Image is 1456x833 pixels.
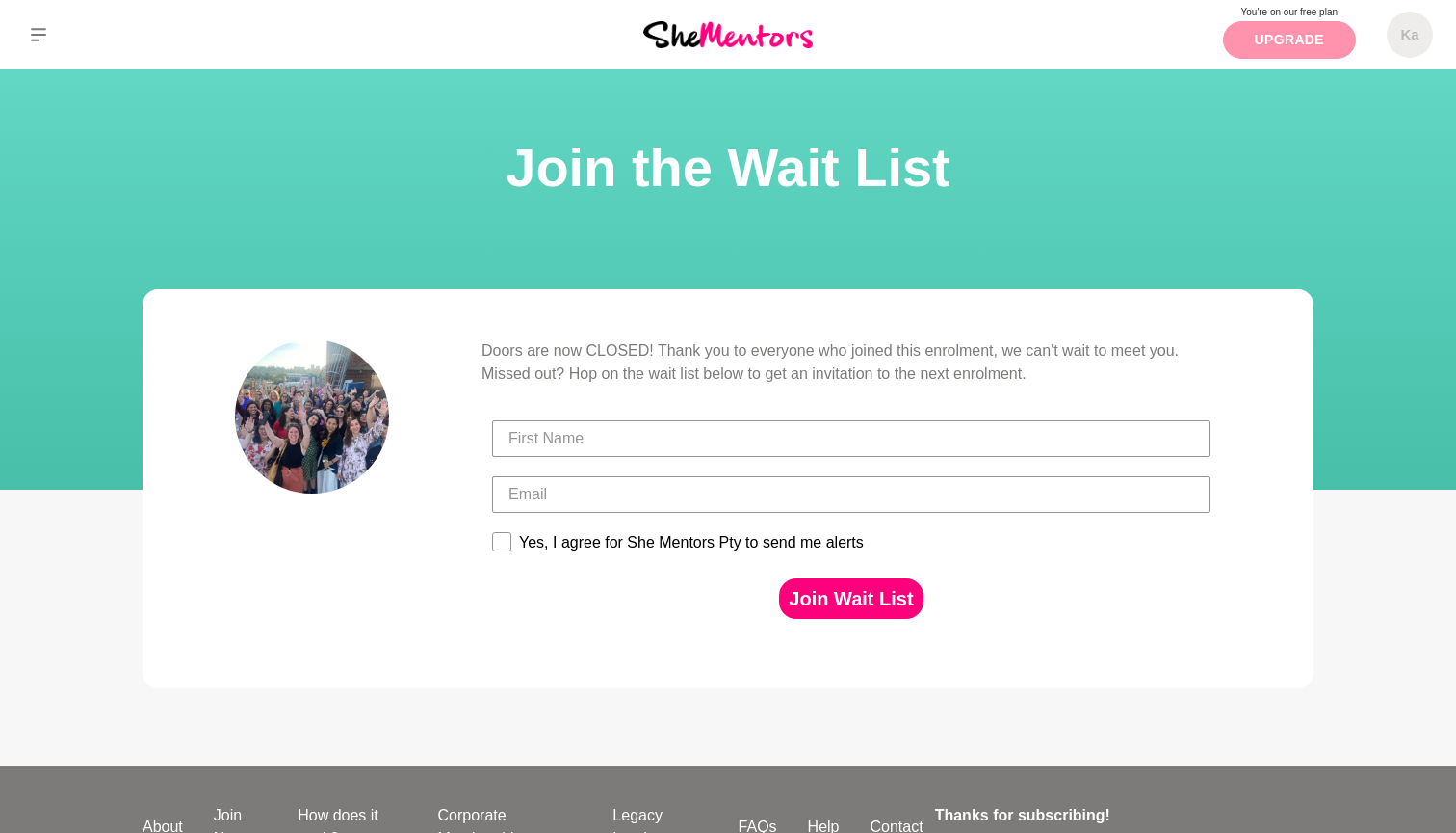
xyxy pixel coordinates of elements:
a: Upgrade [1223,21,1356,59]
p: You're on our free plan [1223,5,1356,19]
div: Yes, I agree for She Mentors Pty to send me alerts [519,534,864,551]
h5: Ka [1400,26,1418,44]
a: Ka [1387,12,1433,58]
img: She Mentors Logo [643,21,813,47]
h4: Thanks for subscribing! [935,804,1302,827]
p: Doors are now CLOSED! Thank you to everyone who joined this enrolment, we can't wait to meet you.... [481,339,1221,386]
button: Join Wait List [779,578,923,619]
input: Email [492,476,1210,513]
input: First Name [492,420,1210,457]
h1: Join the Wait List [23,131,1433,204]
